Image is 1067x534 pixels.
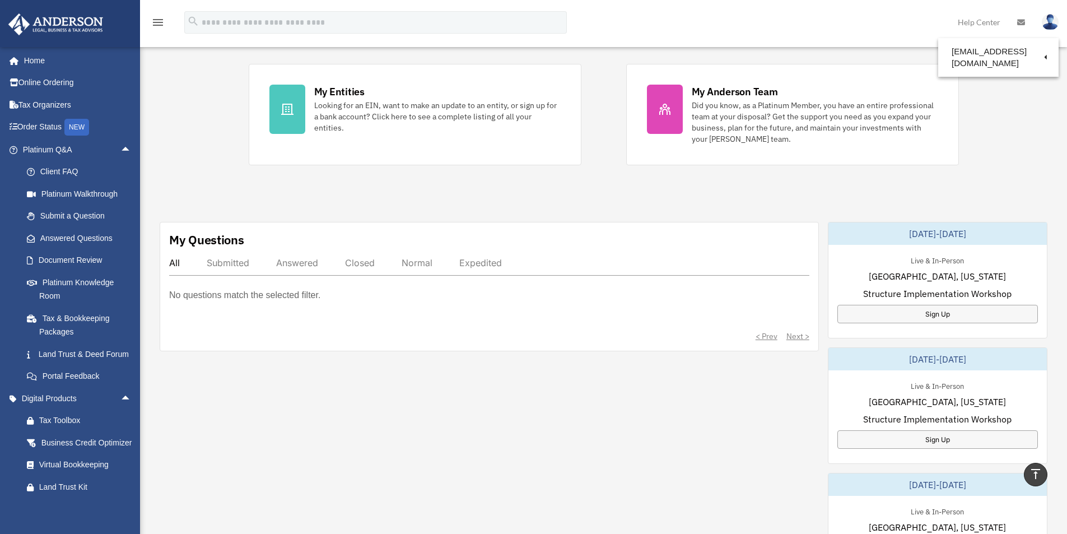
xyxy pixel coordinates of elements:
div: Looking for an EIN, want to make an update to an entity, or sign up for a bank account? Click her... [314,100,561,133]
span: [GEOGRAPHIC_DATA], [US_STATE] [869,521,1006,534]
div: Expedited [459,257,502,268]
a: Platinum Q&Aarrow_drop_up [8,138,148,161]
div: My Entities [314,85,365,99]
a: vertical_align_top [1024,463,1047,486]
a: Client FAQ [16,161,148,183]
a: Virtual Bookkeeping [16,454,148,476]
a: Document Review [16,249,148,272]
a: Portal Feedback [16,365,148,388]
div: NEW [64,119,89,136]
div: Live & In-Person [902,505,973,517]
a: Tax Toolbox [16,410,148,432]
span: Structure Implementation Workshop [863,287,1012,300]
div: All [169,257,180,268]
p: No questions match the selected filter. [169,287,320,303]
div: Submitted [207,257,249,268]
a: [EMAIL_ADDRESS][DOMAIN_NAME] [938,41,1059,74]
a: Tax Organizers [8,94,148,116]
a: Online Ordering [8,72,148,94]
div: [DATE]-[DATE] [828,473,1047,496]
div: Land Trust Kit [39,480,134,494]
a: Platinum Walkthrough [16,183,148,205]
a: Business Credit Optimizer [16,431,148,454]
a: Home [8,49,143,72]
div: Business Credit Optimizer [39,436,134,450]
div: Did you know, as a Platinum Member, you have an entire professional team at your disposal? Get th... [692,100,938,145]
a: Order StatusNEW [8,116,148,139]
a: Digital Productsarrow_drop_up [8,387,148,410]
span: Structure Implementation Workshop [863,412,1012,426]
div: My Questions [169,231,244,248]
img: User Pic [1042,14,1059,30]
div: Live & In-Person [902,379,973,391]
i: menu [151,16,165,29]
div: [DATE]-[DATE] [828,222,1047,245]
a: Submit a Question [16,205,148,227]
div: Virtual Bookkeeping [39,458,134,472]
div: Answered [276,257,318,268]
a: Land Trust & Deed Forum [16,343,148,365]
div: Closed [345,257,375,268]
a: menu [151,20,165,29]
span: arrow_drop_up [120,387,143,410]
div: My Anderson Team [692,85,778,99]
a: Tax & Bookkeeping Packages [16,307,148,343]
a: Sign Up [837,430,1038,449]
a: Sign Up [837,305,1038,323]
div: [DATE]-[DATE] [828,348,1047,370]
a: Land Trust Kit [16,476,148,498]
i: vertical_align_top [1029,467,1042,481]
div: Live & In-Person [902,254,973,266]
div: Tax Toolbox [39,414,134,428]
a: Platinum Knowledge Room [16,271,148,307]
a: Answered Questions [16,227,148,249]
span: [GEOGRAPHIC_DATA], [US_STATE] [869,270,1006,283]
a: My Anderson Team Did you know, as a Platinum Member, you have an entire professional team at your... [626,64,959,165]
i: search [187,15,199,27]
div: Normal [402,257,432,268]
a: My Entities Looking for an EIN, want to make an update to an entity, or sign up for a bank accoun... [249,64,581,165]
img: Anderson Advisors Platinum Portal [5,13,106,35]
span: arrow_drop_up [120,138,143,161]
span: [GEOGRAPHIC_DATA], [US_STATE] [869,395,1006,408]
